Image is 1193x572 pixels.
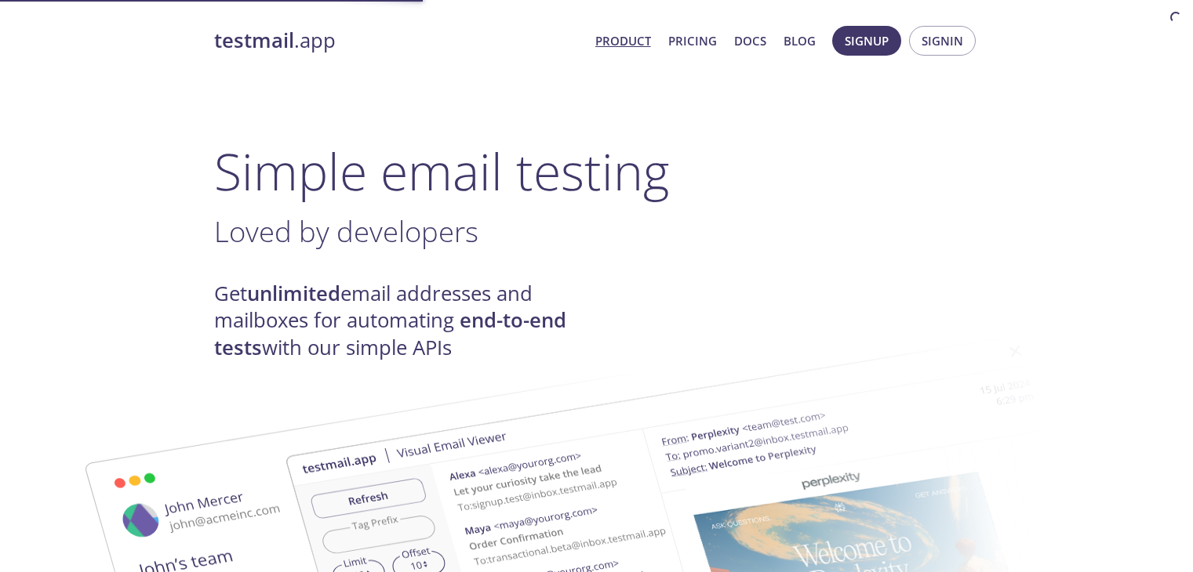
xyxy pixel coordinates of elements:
[214,27,583,54] a: testmail.app
[214,306,566,360] strong: end-to-end tests
[595,31,651,51] a: Product
[668,31,717,51] a: Pricing
[214,212,478,251] span: Loved by developers
[784,31,816,51] a: Blog
[247,280,340,307] strong: unlimited
[214,281,597,361] h4: Get email addresses and mailboxes for automating with our simple APIs
[922,31,963,51] span: Signin
[214,141,980,201] h1: Simple email testing
[832,26,901,56] button: Signup
[909,26,976,56] button: Signin
[734,31,766,51] a: Docs
[845,31,889,51] span: Signup
[214,27,294,54] strong: testmail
